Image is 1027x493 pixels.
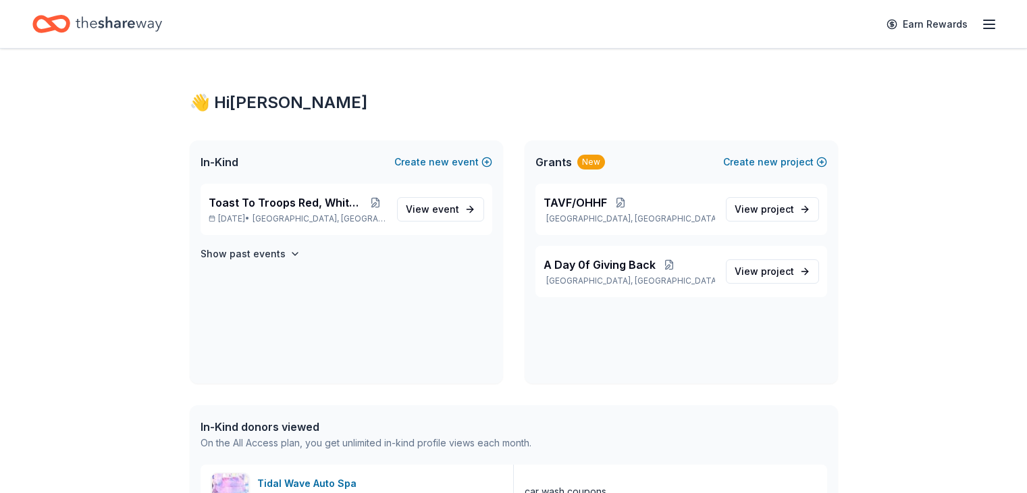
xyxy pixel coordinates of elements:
[209,213,386,224] p: [DATE] •
[201,435,531,451] div: On the All Access plan, you get unlimited in-kind profile views each month.
[397,197,484,222] a: View event
[735,263,794,280] span: View
[209,194,365,211] span: Toast To Troops Red, White and Brew
[726,259,819,284] a: View project
[544,194,607,211] span: TAVF/OHHF
[201,154,238,170] span: In-Kind
[429,154,449,170] span: new
[761,265,794,277] span: project
[758,154,778,170] span: new
[726,197,819,222] a: View project
[257,475,362,492] div: Tidal Wave Auto Spa
[761,203,794,215] span: project
[406,201,459,217] span: View
[544,257,656,273] span: A Day 0f Giving Back
[190,92,838,113] div: 👋 Hi [PERSON_NAME]
[723,154,827,170] button: Createnewproject
[577,155,605,170] div: New
[544,213,715,224] p: [GEOGRAPHIC_DATA], [GEOGRAPHIC_DATA]
[878,12,976,36] a: Earn Rewards
[432,203,459,215] span: event
[201,246,286,262] h4: Show past events
[201,419,531,435] div: In-Kind donors viewed
[253,213,386,224] span: [GEOGRAPHIC_DATA], [GEOGRAPHIC_DATA]
[544,276,715,286] p: [GEOGRAPHIC_DATA], [GEOGRAPHIC_DATA]
[32,8,162,40] a: Home
[201,246,300,262] button: Show past events
[394,154,492,170] button: Createnewevent
[535,154,572,170] span: Grants
[735,201,794,217] span: View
